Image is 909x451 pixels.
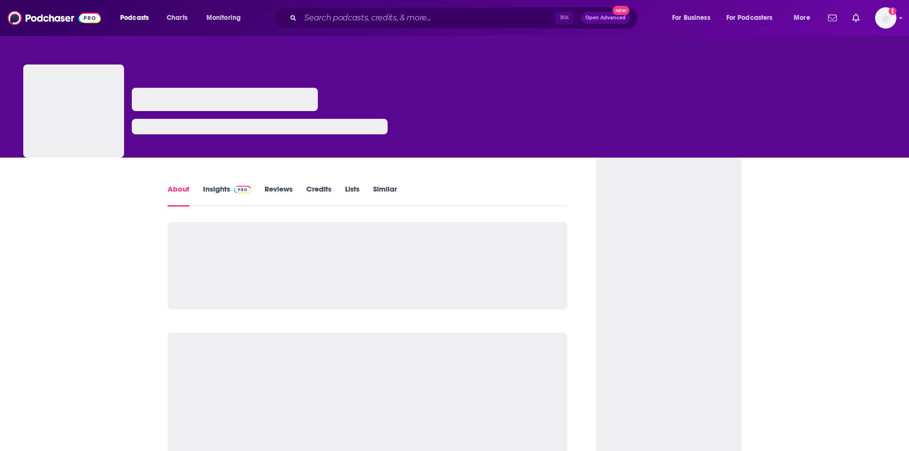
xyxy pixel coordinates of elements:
a: About [168,184,189,207]
span: Monitoring [206,11,241,25]
a: Show notifications dropdown [848,10,863,26]
a: Lists [345,184,360,207]
span: Logged in as mijal [875,7,896,29]
span: For Business [672,11,710,25]
a: Similar [373,184,397,207]
span: ⌘ K [555,12,573,24]
span: Open Advanced [585,16,626,20]
input: Search podcasts, credits, & more... [300,10,555,26]
div: Search podcasts, credits, & more... [283,7,647,29]
button: open menu [720,10,787,26]
span: Podcasts [120,11,149,25]
svg: Add a profile image [889,7,896,15]
button: open menu [113,10,161,26]
a: Show notifications dropdown [824,10,841,26]
button: open menu [787,10,822,26]
span: More [794,11,810,25]
span: New [612,6,630,15]
button: Open AdvancedNew [581,12,630,24]
button: open menu [665,10,722,26]
a: Credits [306,184,331,207]
button: open menu [200,10,253,26]
a: Charts [160,10,193,26]
img: User Profile [875,7,896,29]
button: Show profile menu [875,7,896,29]
img: Podchaser Pro [234,186,251,193]
span: Charts [167,11,188,25]
img: Podchaser - Follow, Share and Rate Podcasts [8,9,101,27]
span: For Podcasters [726,11,773,25]
a: InsightsPodchaser Pro [203,184,251,207]
a: Reviews [265,184,293,207]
